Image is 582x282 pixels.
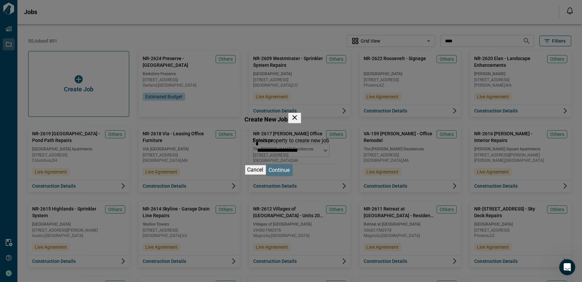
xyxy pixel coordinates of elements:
p: Cancel [247,166,264,174]
button: Cancel [245,165,266,175]
span: Select property to create new job [253,137,330,144]
button: Open [321,146,330,155]
iframe: Intercom live chat [559,259,575,275]
button: Continue [266,164,293,176]
p: Continue [269,166,290,174]
span: Create New Job [245,116,288,123]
